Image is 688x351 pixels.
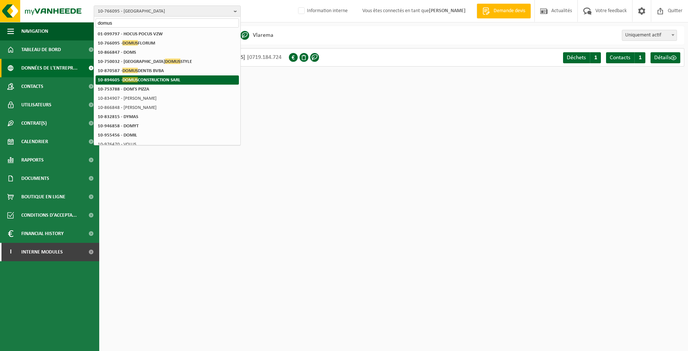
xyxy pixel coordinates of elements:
span: Rapports [21,151,44,169]
strong: [PERSON_NAME] [429,8,466,14]
span: Documents [21,169,49,188]
strong: 01-099797 - HOCUS POCUS VZW [98,32,163,36]
span: Navigation [21,22,48,40]
strong: 10-753788 - DOM'S PIZZA [98,87,149,92]
a: Contacts 1 [606,52,645,63]
span: DOMUS [165,58,180,64]
button: 10-766095 - [GEOGRAPHIC_DATA] [94,6,241,17]
a: Demande devis [477,4,531,18]
strong: 10-894605 - CONSTRUCTION SARL [98,77,180,82]
strong: 10-946858 - DOMYT [98,124,139,128]
span: Demande devis [492,7,527,15]
span: Détails [654,55,671,61]
span: DOMUS [122,68,138,73]
input: Chercher des succursales liées [96,18,239,28]
a: Déchets 1 [563,52,601,63]
li: Vlarema [240,30,273,41]
strong: 10-955456 - DOMIL [98,133,137,138]
span: Contacts [21,77,43,96]
span: Tableau de bord [21,40,61,59]
strong: 10-766095 - FLORUM [98,40,155,46]
span: Financial History [21,224,64,243]
label: Information interne [297,6,348,17]
a: Détails [651,52,680,63]
li: 10-866848 - [PERSON_NAME] [96,103,239,112]
strong: 10-832815 - DYMAS [98,114,138,119]
span: Déchets [567,55,586,61]
span: Interne modules [21,243,63,261]
span: Données de l'entrepr... [21,59,78,77]
span: Calendrier [21,132,48,151]
li: 10-976470 - VOLUS [96,140,239,149]
span: 1 [634,52,645,63]
strong: 10-866847 - DOMS [98,50,136,55]
span: Boutique en ligne [21,188,65,206]
li: 10-834907 - [PERSON_NAME] [96,94,239,103]
span: Contrat(s) [21,114,47,132]
span: Utilisateurs [21,96,51,114]
span: Uniquement actif [622,30,677,41]
span: Conditions d'accepta... [21,206,77,224]
span: Uniquement actif [622,30,677,40]
span: Contacts [610,55,630,61]
span: 10-766095 - [GEOGRAPHIC_DATA] [98,6,231,17]
span: 1 [590,52,601,63]
span: DOMUS [122,77,138,82]
span: I [7,243,14,261]
strong: 10-750032 - [GEOGRAPHIC_DATA] STYLE [98,58,192,64]
span: DOMUS [122,40,138,46]
span: 0719.184.724 [249,54,282,60]
strong: 10-870587 - DENTIS BVBA [98,68,164,73]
